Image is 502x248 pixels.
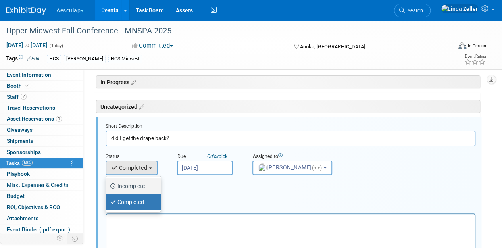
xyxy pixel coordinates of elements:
[106,161,158,175] button: Completed
[22,160,33,166] span: 50%
[0,180,83,190] a: Misc. Expenses & Credits
[7,83,31,89] span: Booth
[467,43,486,49] div: In-Person
[129,78,136,86] a: Edit sections
[258,164,323,171] span: [PERSON_NAME]
[96,100,480,113] div: Uncategorized
[23,42,31,48] span: to
[0,102,83,113] a: Travel Reservations
[21,94,27,100] span: 2
[252,153,336,161] div: Assigned to
[7,138,33,144] span: Shipments
[7,127,33,133] span: Giveaways
[6,42,48,49] span: [DATE] [DATE]
[53,233,67,244] td: Personalize Event Tab Strip
[111,165,147,171] span: Completed
[177,153,240,161] div: Due
[56,116,62,122] span: 1
[7,94,27,100] span: Staff
[416,41,486,53] div: Event Format
[0,136,83,146] a: Shipments
[7,104,55,111] span: Travel Reservations
[137,102,144,110] a: Edit sections
[441,4,478,13] img: Linda Zeller
[49,43,63,48] span: (1 day)
[394,4,431,17] a: Search
[7,71,51,78] span: Event Information
[0,92,83,102] a: Staff2
[6,7,46,15] img: ExhibitDay
[0,169,83,179] a: Playbook
[110,196,153,208] label: Completed
[96,75,480,88] div: In Progress
[7,171,30,177] span: Playbook
[7,215,38,221] span: Attachments
[7,226,70,233] span: Event Binder (.pdf export)
[106,131,475,146] input: Name of task or a short description
[106,180,444,187] div: Section
[252,161,332,175] button: [PERSON_NAME](me)
[300,44,365,50] span: Anoka, [GEOGRAPHIC_DATA]
[206,153,229,160] a: Quickpick
[177,161,233,175] input: Due Date
[0,213,83,224] a: Attachments
[0,125,83,135] a: Giveaways
[7,204,60,210] span: ROI, Objectives & ROO
[0,158,83,169] a: Tasks50%
[6,160,33,166] span: Tasks
[7,115,62,122] span: Asset Reservations
[108,55,142,63] div: HCS Midwest
[0,147,83,158] a: Sponsorships
[110,180,153,192] label: Incomplete
[7,182,69,188] span: Misc. Expenses & Credits
[405,8,423,13] span: Search
[6,54,40,63] td: Tags
[67,233,83,244] td: Toggle Event Tabs
[0,202,83,213] a: ROI, Objectives & ROO
[47,55,61,63] div: HCS
[0,69,83,80] a: Event Information
[7,193,25,199] span: Budget
[464,54,486,58] div: Event Rating
[0,81,83,91] a: Booth
[106,123,475,131] div: Short Description
[0,113,83,124] a: Asset Reservations1
[25,83,29,88] i: Booth reservation complete
[4,24,445,38] div: Upper Midwest Fall Conference - MNSPA 2025
[106,153,165,161] div: Status
[312,165,322,171] span: (me)
[458,42,466,49] img: Format-Inperson.png
[129,42,176,50] button: Committed
[64,55,106,63] div: [PERSON_NAME]
[27,56,40,62] a: Edit
[207,154,219,159] i: Quick
[7,149,41,155] span: Sponsorships
[0,191,83,202] a: Budget
[106,202,475,213] div: Details
[0,224,83,235] a: Event Binder (.pdf export)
